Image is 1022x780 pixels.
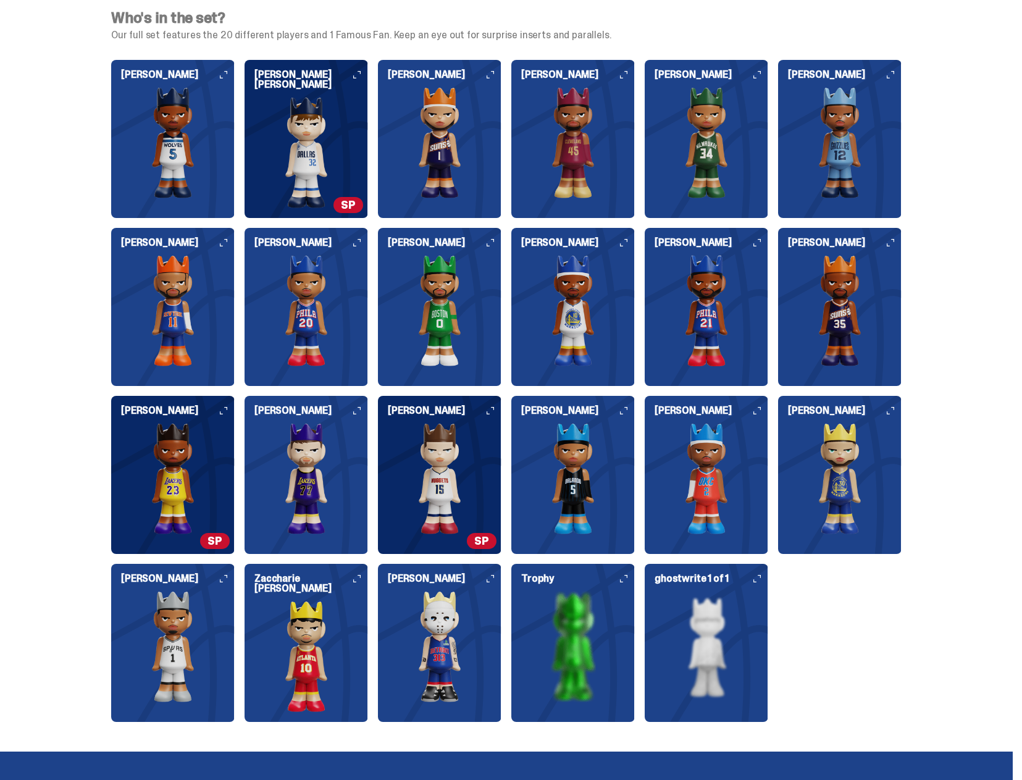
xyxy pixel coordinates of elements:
[655,406,768,416] h6: [PERSON_NAME]
[778,423,902,534] img: card image
[388,406,501,416] h6: [PERSON_NAME]
[333,197,363,213] span: SP
[778,87,902,198] img: card image
[254,406,368,416] h6: [PERSON_NAME]
[655,238,768,248] h6: [PERSON_NAME]
[200,533,230,549] span: SP
[388,238,501,248] h6: [PERSON_NAME]
[511,591,635,702] img: card image
[388,574,501,584] h6: [PERSON_NAME]
[778,255,902,366] img: card image
[111,10,902,25] h4: Who's in the set?
[378,255,501,366] img: card image
[521,238,635,248] h6: [PERSON_NAME]
[511,87,635,198] img: card image
[521,70,635,80] h6: [PERSON_NAME]
[511,423,635,534] img: card image
[645,423,768,534] img: card image
[645,255,768,366] img: card image
[378,423,501,534] img: card image
[245,423,368,534] img: card image
[467,533,496,549] span: SP
[111,423,235,534] img: card image
[254,238,368,248] h6: [PERSON_NAME]
[254,70,368,90] h6: [PERSON_NAME] [PERSON_NAME]
[111,30,902,40] p: Our full set features the 20 different players and 1 Famous Fan. Keep an eye out for surprise ins...
[511,255,635,366] img: card image
[121,70,235,80] h6: [PERSON_NAME]
[388,70,501,80] h6: [PERSON_NAME]
[378,87,501,198] img: card image
[245,97,368,208] img: card image
[521,406,635,416] h6: [PERSON_NAME]
[111,87,235,198] img: card image
[655,574,768,584] h6: ghostwrite 1 of 1
[378,591,501,702] img: card image
[788,238,902,248] h6: [PERSON_NAME]
[788,406,902,416] h6: [PERSON_NAME]
[645,87,768,198] img: card image
[111,255,235,366] img: card image
[121,574,235,584] h6: [PERSON_NAME]
[645,591,768,702] img: card image
[111,591,235,702] img: card image
[655,70,768,80] h6: [PERSON_NAME]
[521,574,635,584] h6: Trophy
[245,255,368,366] img: card image
[121,406,235,416] h6: [PERSON_NAME]
[788,70,902,80] h6: [PERSON_NAME]
[121,238,235,248] h6: [PERSON_NAME]
[245,601,368,712] img: card image
[254,574,368,593] h6: Zaccharie [PERSON_NAME]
